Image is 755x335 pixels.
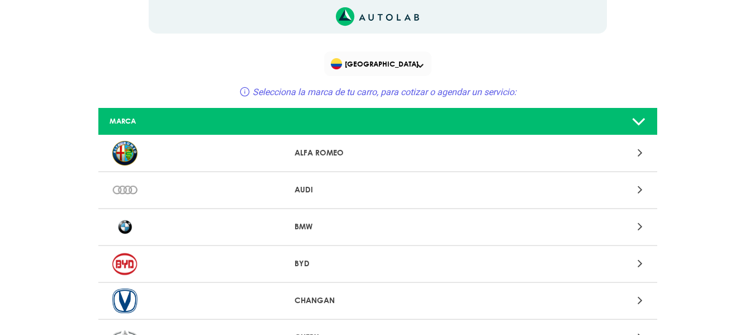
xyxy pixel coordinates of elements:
[295,258,460,270] p: BYD
[112,252,137,276] img: BYD
[331,58,342,69] img: Flag of COLOMBIA
[324,51,431,76] div: Flag of COLOMBIA[GEOGRAPHIC_DATA]
[295,147,460,159] p: ALFA ROMEO
[295,295,460,306] p: CHANGAN
[336,11,419,21] a: Link al sitio de autolab
[101,116,286,126] div: MARCA
[253,87,516,97] span: Selecciona la marca de tu carro, para cotizar o agendar un servicio:
[112,215,137,239] img: BMW
[331,56,426,72] span: [GEOGRAPHIC_DATA]
[295,184,460,196] p: AUDI
[112,289,137,313] img: CHANGAN
[295,221,460,233] p: BMW
[98,108,657,135] a: MARCA
[112,178,137,202] img: AUDI
[112,141,137,166] img: ALFA ROMEO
